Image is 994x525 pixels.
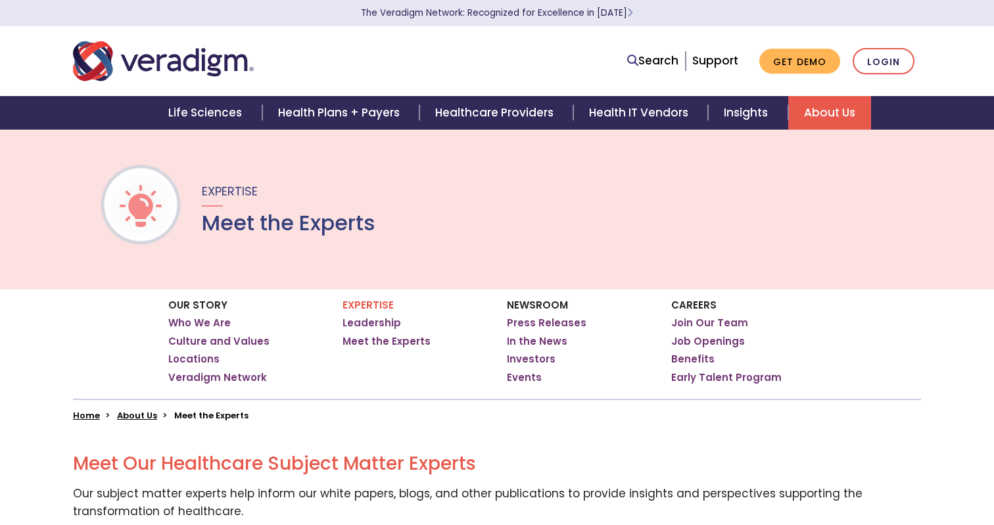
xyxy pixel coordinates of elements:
span: Learn More [627,7,633,19]
a: About Us [117,409,157,422]
span: Expertise [202,183,258,199]
a: Leadership [343,316,401,330]
a: Veradigm Network [168,371,267,384]
a: Join Our Team [671,316,748,330]
a: Life Sciences [153,96,262,130]
a: Health IT Vendors [573,96,708,130]
a: Search [627,52,678,70]
a: The Veradigm Network: Recognized for Excellence in [DATE]Learn More [361,7,633,19]
a: Press Releases [507,316,586,330]
a: Locations [168,353,220,366]
a: Job Openings [671,335,745,348]
img: Veradigm logo [73,39,254,83]
h2: Meet Our Healthcare Subject Matter Experts [73,453,921,475]
a: Benefits [671,353,715,366]
a: Investors [507,353,556,366]
a: Events [507,371,542,384]
a: In the News [507,335,567,348]
p: Our subject matter experts help inform our white papers, blogs, and other publications to provide... [73,485,921,520]
a: Healthcare Providers [419,96,573,130]
a: Culture and Values [168,335,270,348]
a: About Us [788,96,871,130]
a: Early Talent Program [671,371,782,384]
a: Home [73,409,100,422]
a: Insights [708,96,788,130]
a: Meet the Experts [343,335,431,348]
a: Support [692,53,738,68]
h1: Meet the Experts [202,211,375,236]
a: Get Demo [759,49,840,74]
a: Health Plans + Payers [262,96,419,130]
a: Login [853,48,914,75]
a: Who We Are [168,316,231,330]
